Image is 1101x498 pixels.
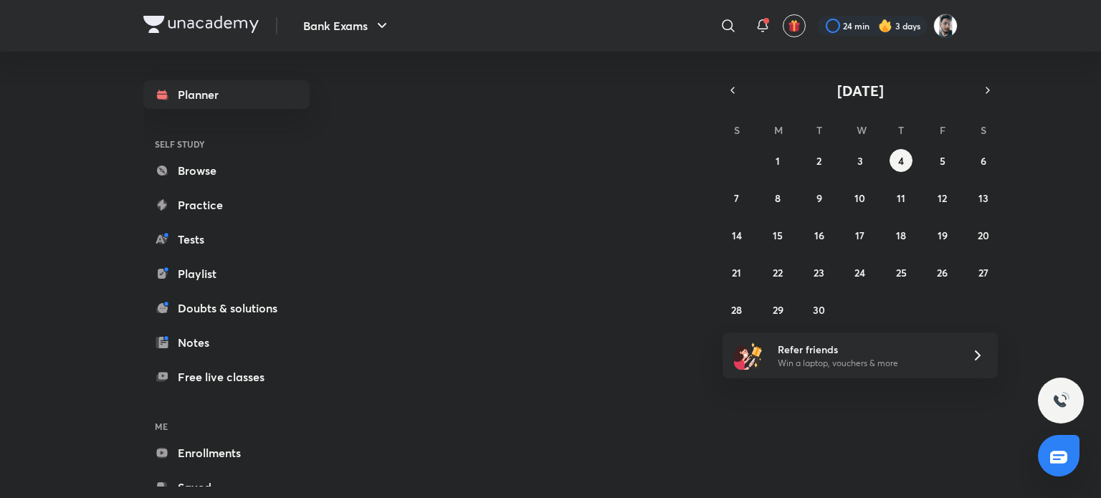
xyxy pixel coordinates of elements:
[143,225,310,254] a: Tests
[978,229,989,242] abbr: September 20, 2025
[849,149,872,172] button: September 3, 2025
[143,294,310,322] a: Doubts & solutions
[938,229,948,242] abbr: September 19, 2025
[725,298,748,321] button: September 28, 2025
[972,261,995,284] button: September 27, 2025
[931,186,954,209] button: September 12, 2025
[981,154,986,168] abbr: September 6, 2025
[143,156,310,185] a: Browse
[773,303,783,317] abbr: September 29, 2025
[814,229,824,242] abbr: September 16, 2025
[808,186,831,209] button: September 9, 2025
[143,363,310,391] a: Free live classes
[849,186,872,209] button: September 10, 2025
[854,266,865,279] abbr: September 24, 2025
[732,266,741,279] abbr: September 21, 2025
[143,16,259,33] img: Company Logo
[816,191,822,205] abbr: September 9, 2025
[940,154,945,168] abbr: September 5, 2025
[890,224,912,246] button: September 18, 2025
[890,149,912,172] button: September 4, 2025
[773,229,783,242] abbr: September 15, 2025
[766,186,789,209] button: September 8, 2025
[816,123,822,137] abbr: Tuesday
[898,154,904,168] abbr: September 4, 2025
[978,266,988,279] abbr: September 27, 2025
[849,261,872,284] button: September 24, 2025
[972,186,995,209] button: September 13, 2025
[143,191,310,219] a: Practice
[808,149,831,172] button: September 2, 2025
[731,303,742,317] abbr: September 28, 2025
[937,266,948,279] abbr: September 26, 2025
[931,261,954,284] button: September 26, 2025
[931,149,954,172] button: September 5, 2025
[857,123,867,137] abbr: Wednesday
[890,261,912,284] button: September 25, 2025
[734,123,740,137] abbr: Sunday
[981,123,986,137] abbr: Saturday
[143,16,259,37] a: Company Logo
[896,229,906,242] abbr: September 18, 2025
[855,229,864,242] abbr: September 17, 2025
[837,81,884,100] span: [DATE]
[814,266,824,279] abbr: September 23, 2025
[896,266,907,279] abbr: September 25, 2025
[774,123,783,137] abbr: Monday
[808,261,831,284] button: September 23, 2025
[143,439,310,467] a: Enrollments
[732,229,742,242] abbr: September 14, 2025
[143,80,310,109] a: Planner
[816,154,821,168] abbr: September 2, 2025
[849,224,872,246] button: September 17, 2025
[878,19,892,33] img: streak
[938,191,947,205] abbr: September 12, 2025
[776,154,780,168] abbr: September 1, 2025
[743,80,978,100] button: [DATE]
[143,328,310,357] a: Notes
[775,191,781,205] abbr: September 8, 2025
[734,341,763,370] img: referral
[725,224,748,246] button: September 14, 2025
[978,191,988,205] abbr: September 13, 2025
[890,186,912,209] button: September 11, 2025
[972,224,995,246] button: September 20, 2025
[766,149,789,172] button: September 1, 2025
[773,266,783,279] abbr: September 22, 2025
[143,259,310,288] a: Playlist
[766,224,789,246] button: September 15, 2025
[725,261,748,284] button: September 21, 2025
[1052,392,1069,409] img: ttu
[813,303,825,317] abbr: September 30, 2025
[808,224,831,246] button: September 16, 2025
[940,123,945,137] abbr: Friday
[143,132,310,156] h6: SELF STUDY
[972,149,995,172] button: September 6, 2025
[788,19,801,32] img: avatar
[725,186,748,209] button: September 7, 2025
[778,342,954,357] h6: Refer friends
[143,414,310,439] h6: ME
[857,154,863,168] abbr: September 3, 2025
[898,123,904,137] abbr: Thursday
[778,357,954,370] p: Win a laptop, vouchers & more
[783,14,806,37] button: avatar
[931,224,954,246] button: September 19, 2025
[766,261,789,284] button: September 22, 2025
[734,191,739,205] abbr: September 7, 2025
[808,298,831,321] button: September 30, 2025
[295,11,399,40] button: Bank Exams
[897,191,905,205] abbr: September 11, 2025
[933,14,958,38] img: Snehasish Das
[854,191,865,205] abbr: September 10, 2025
[766,298,789,321] button: September 29, 2025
